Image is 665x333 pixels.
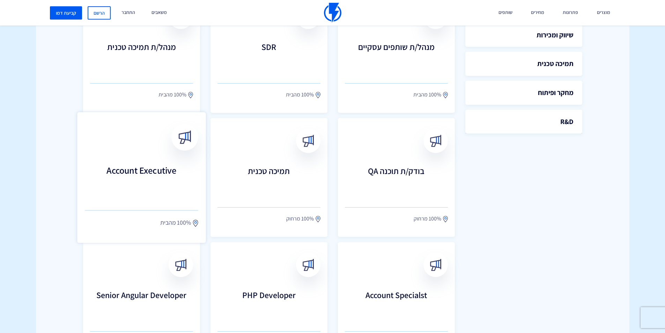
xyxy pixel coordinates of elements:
[178,131,192,144] img: broadcast.svg
[316,216,320,223] img: location.svg
[338,118,455,237] a: בודק/ת תוכנה QA 100% מרחוק
[160,218,191,227] span: 100% מהבית
[188,92,193,99] img: location.svg
[302,135,314,147] img: broadcast.svg
[345,290,448,318] h3: Account Specialst
[465,52,582,76] a: תמיכה טכנית
[443,92,448,99] img: location.svg
[217,42,320,70] h3: SDR
[50,6,82,20] a: קביעת דמו
[345,42,448,70] h3: מנהל/ת שותפים עסקיים
[345,166,448,194] h3: בודק/ת תוכנה QA
[316,92,320,99] img: location.svg
[88,6,111,20] a: הרשם
[210,118,327,237] a: תמיכה טכנית 100% מרחוק
[429,135,442,147] img: broadcast.svg
[443,216,448,223] img: location.svg
[217,290,320,318] h3: PHP Developer
[158,91,186,99] span: 100% מהבית
[77,112,206,243] a: Account Executive 100% מהבית
[193,219,198,227] img: location.svg
[90,42,193,70] h3: מנהל/ת תמיכה טכנית
[85,165,198,196] h3: Account Executive
[286,91,314,99] span: 100% מהבית
[465,23,582,47] a: שיווק ומכירות
[414,215,441,223] span: 100% מרחוק
[175,259,187,271] img: broadcast.svg
[465,81,582,105] a: מחקר ופיתוח
[465,110,582,134] a: R&D
[286,215,314,223] span: 100% מרחוק
[413,91,441,99] span: 100% מהבית
[302,259,314,271] img: broadcast.svg
[90,290,193,318] h3: Senior Angular Developer
[217,166,320,194] h3: תמיכה טכנית
[429,259,442,271] img: broadcast.svg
